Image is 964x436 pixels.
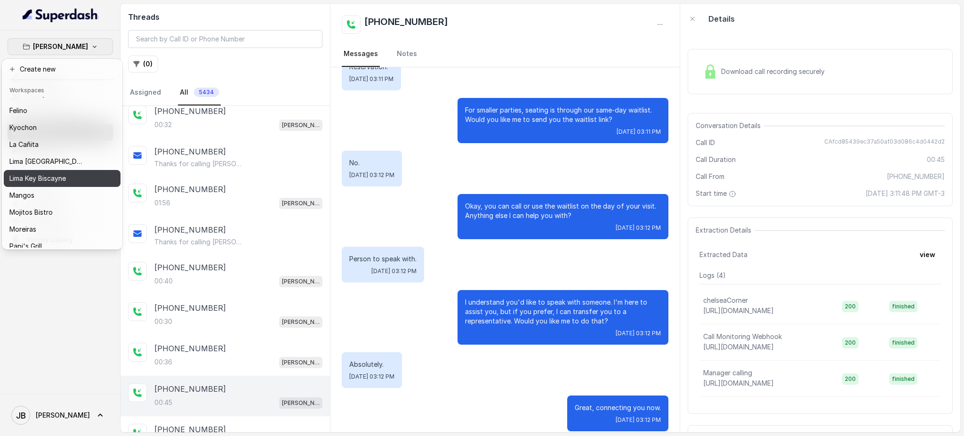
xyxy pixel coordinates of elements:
p: Mangos [9,190,34,201]
button: Create new [4,61,120,78]
p: Moreiras [9,224,36,235]
button: [PERSON_NAME] [8,38,113,55]
p: Kyochon [9,122,37,133]
p: [PERSON_NAME] [33,41,88,52]
div: [PERSON_NAME] [2,59,122,250]
p: La Cañita [9,139,39,150]
p: Mojitos Bistro [9,207,53,218]
header: Workspaces [4,82,120,97]
p: Felino [9,105,27,116]
p: Lima Key Biscayne [9,173,66,184]
p: Lima [GEOGRAPHIC_DATA] [9,156,85,167]
p: Papi's Grill [9,241,42,252]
